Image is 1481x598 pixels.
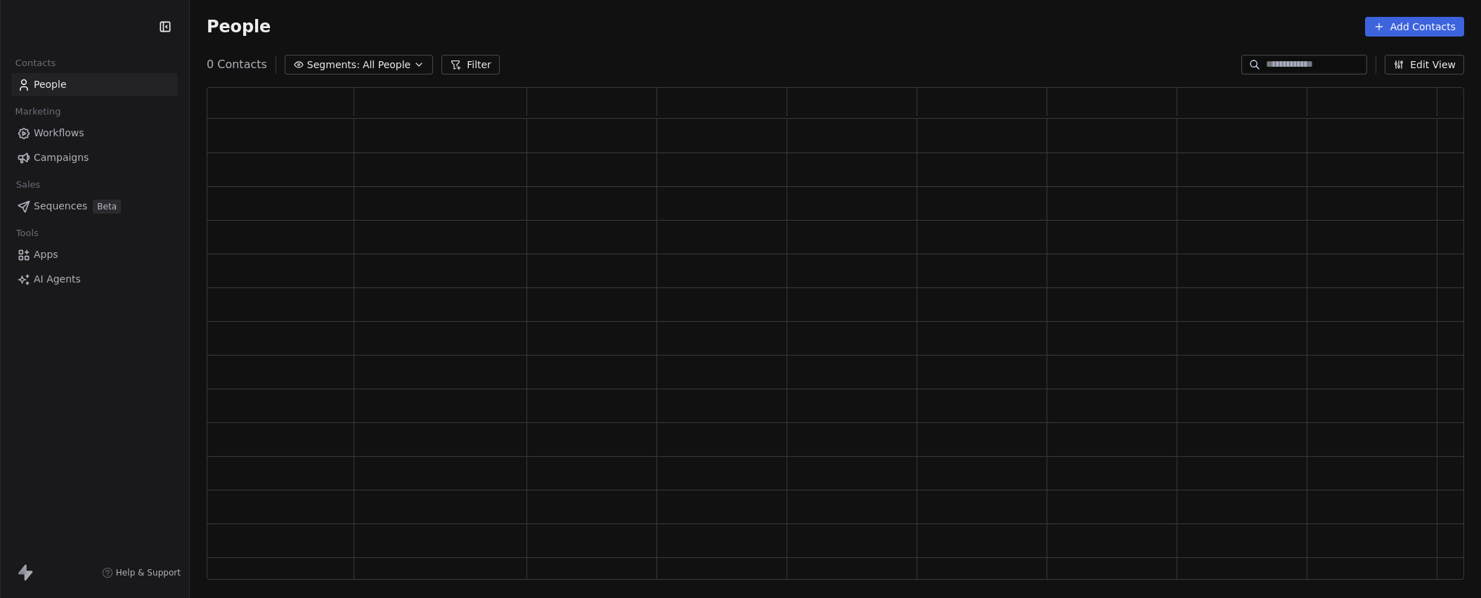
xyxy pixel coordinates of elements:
a: Campaigns [11,146,178,169]
span: Contacts [9,53,62,74]
a: People [11,73,178,96]
span: Apps [34,247,58,262]
button: Filter [441,55,500,74]
span: AI Agents [34,272,81,287]
span: People [34,77,67,92]
span: Workflows [34,126,84,141]
span: Sequences [34,199,87,214]
span: Help & Support [116,567,181,578]
span: 0 Contacts [207,56,267,73]
a: AI Agents [11,268,178,291]
span: Marketing [9,101,67,122]
span: Beta [93,200,121,214]
a: Workflows [11,122,178,145]
span: Sales [10,174,46,195]
a: Help & Support [102,567,181,578]
button: Edit View [1385,55,1464,74]
button: Add Contacts [1365,17,1464,37]
span: Tools [10,223,44,244]
span: People [207,16,271,37]
a: SequencesBeta [11,195,178,218]
span: Campaigns [34,150,89,165]
span: Segments: [307,58,360,72]
span: All People [363,58,410,72]
a: Apps [11,243,178,266]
